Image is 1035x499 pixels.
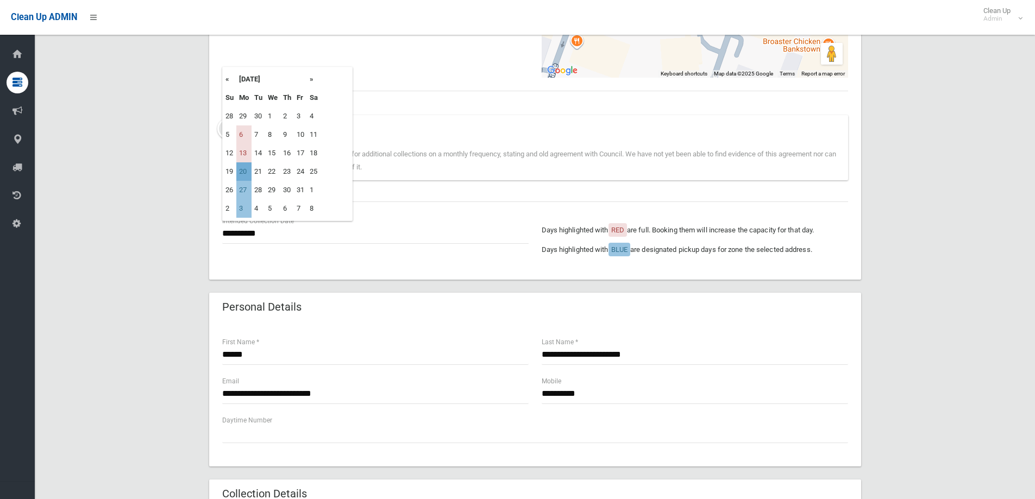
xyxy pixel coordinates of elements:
[294,199,307,218] td: 7
[252,181,265,199] td: 28
[294,125,307,144] td: 10
[307,199,321,218] td: 8
[236,199,252,218] td: 3
[714,71,773,77] span: Map data ©2025 Google
[978,7,1021,23] span: Clean Up
[209,296,315,318] header: Personal Details
[294,181,307,199] td: 31
[265,89,280,107] th: We
[661,70,707,78] button: Keyboard shortcuts
[11,12,77,22] span: Clean Up ADMIN
[252,89,265,107] th: Tu
[223,199,236,218] td: 2
[544,64,580,78] a: Open this area in Google Maps (opens a new window)
[542,224,848,237] p: Days highlighted with are full. Booking them will increase the capacity for that day.
[252,125,265,144] td: 7
[265,162,280,181] td: 22
[252,199,265,218] td: 4
[801,71,845,77] a: Report a map error
[280,107,294,125] td: 2
[294,89,307,107] th: Fr
[265,144,280,162] td: 15
[280,144,294,162] td: 16
[280,89,294,107] th: Th
[252,144,265,162] td: 14
[236,70,307,89] th: [DATE]
[307,162,321,181] td: 25
[265,125,280,144] td: 8
[280,181,294,199] td: 30
[280,125,294,144] td: 9
[983,15,1011,23] small: Admin
[223,181,236,199] td: 26
[265,199,280,218] td: 5
[223,125,236,144] td: 5
[294,107,307,125] td: 3
[223,89,236,107] th: Su
[236,181,252,199] td: 27
[294,162,307,181] td: 24
[542,243,848,256] p: Days highlighted with are designated pickup days for zone the selected address.
[307,70,321,89] th: »
[611,245,628,254] span: BLUE
[223,107,236,125] td: 28
[250,150,836,171] span: Property has been calling asking for additional collections on a monthly frequency, stating and o...
[236,89,252,107] th: Mo
[250,122,842,135] div: Note for
[223,144,236,162] td: 12
[307,181,321,199] td: 1
[307,107,321,125] td: 4
[223,70,236,89] th: «
[280,162,294,181] td: 23
[236,125,252,144] td: 6
[307,125,321,144] td: 11
[223,162,236,181] td: 19
[236,144,252,162] td: 13
[280,199,294,218] td: 6
[294,144,307,162] td: 17
[265,107,280,125] td: 1
[307,144,321,162] td: 18
[611,226,624,234] span: RED
[252,162,265,181] td: 21
[252,107,265,125] td: 30
[544,64,580,78] img: Google
[236,107,252,125] td: 29
[780,71,795,77] a: Terms (opens in new tab)
[307,89,321,107] th: Sa
[236,162,252,181] td: 20
[265,181,280,199] td: 29
[821,43,843,65] button: Drag Pegman onto the map to open Street View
